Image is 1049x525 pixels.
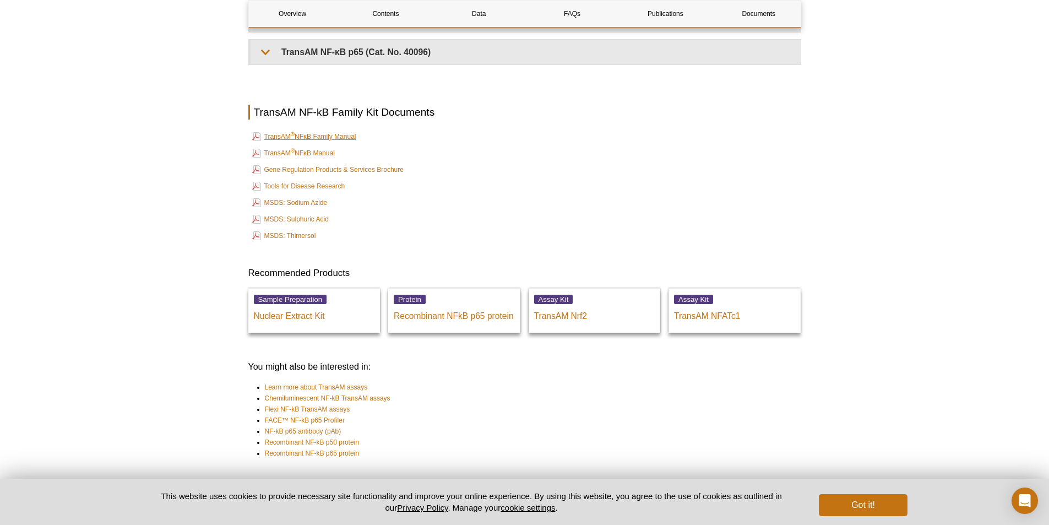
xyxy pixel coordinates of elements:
[252,130,356,143] a: TransAM®NFκB Family Manual
[265,382,368,393] a: Learn more about TransAM assays
[622,1,709,27] a: Publications
[674,295,713,304] span: Assay Kit
[252,180,345,193] a: Tools for Disease Research
[252,213,329,226] a: MSDS: Sulphuric Acid
[819,494,907,516] button: Got it!
[248,105,801,120] h2: TransAM NF-kB Family Kit Documents
[435,1,523,27] a: Data
[265,426,341,437] a: NF-kB p65 antibody (pAb)
[528,1,616,27] a: FAQs
[252,163,404,176] a: Gene Regulation Products & Services Brochure
[534,305,655,322] p: TransAM Nrf2
[142,490,801,513] p: This website uses cookies to provide necessary site functionality and improve your online experie...
[1012,488,1038,514] div: Open Intercom Messenger
[388,288,520,333] a: Protein Recombinant NFkB p65 protein
[265,448,359,459] a: Recombinant NF-kB p65 protein
[397,503,448,512] a: Privacy Policy
[248,360,801,374] h3: You might also be interested in:
[291,148,295,154] sup: ®
[252,147,335,160] a: TransAM®NFκB Manual
[248,288,381,333] a: Sample Preparation Nuclear Extract Kit
[265,393,390,404] a: Chemiluminescent NF-kB TransAM assays
[265,437,359,448] a: Recombinant NF-kB p50 protein
[252,196,328,209] a: MSDS: Sodium Azide
[291,131,295,137] sup: ®
[252,229,316,242] a: MSDS: Thimersol
[254,295,327,304] span: Sample Preparation
[534,295,573,304] span: Assay Kit
[248,267,801,280] h3: Recommended Products
[251,40,801,64] summary: TransAM NF-κB p65 (Cat. No. 40096)
[265,404,350,415] a: Flexi NF-kB TransAM assays
[265,415,345,426] a: FACE™ NF-kB p65 Profiler
[249,1,336,27] a: Overview
[394,305,515,322] p: Recombinant NFkB p65 protein
[342,1,430,27] a: Contents
[254,305,375,322] p: Nuclear Extract Kit
[529,288,661,333] a: Assay Kit TransAM Nrf2
[668,288,801,333] a: Assay Kit TransAM NFATc1
[394,295,426,304] span: Protein
[674,305,795,322] p: TransAM NFATc1
[715,1,802,27] a: Documents
[501,503,555,512] button: cookie settings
